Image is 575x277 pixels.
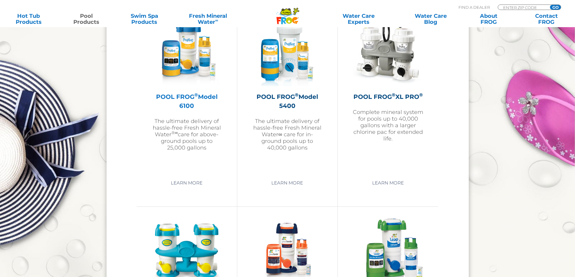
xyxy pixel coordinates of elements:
[64,13,109,25] a: PoolProducts
[152,92,222,110] h2: POOL FROG Model 6100
[164,178,209,188] a: Learn More
[295,92,299,98] sup: ®
[408,13,453,25] a: Water CareBlog
[152,16,222,173] a: POOL FROG®Model 6100The ultimate delivery of hassle-free Fresh Mineral Water®∞care for above-grou...
[252,92,322,110] h2: POOL FROG Model 5400
[353,109,423,142] p: Complete mineral system for pools up to 40,000 gallons with a larger chlorine pac for extended life.
[524,13,569,25] a: ContactFROG
[353,16,423,173] a: POOL FROG®XL PRO®Complete mineral system for pools up to 40,000 gallons with a larger chlorine pa...
[252,16,322,173] a: POOL FROG®Model 5400The ultimate delivery of hassle-free Fresh Mineral Water∞ care for in-ground ...
[152,118,222,151] p: The ultimate delivery of hassle-free Fresh Mineral Water care for above-ground pools up to 25,000...
[215,18,218,23] sup: ∞
[503,5,543,10] input: Zip Code Form
[458,5,490,10] p: Find A Dealer
[152,16,222,86] img: pool-frog-6100-featured-img-v3-300x300.png
[550,5,561,10] input: GO
[353,16,423,86] img: XL-PRO-v2-300x300.jpg
[365,178,411,188] a: Learn More
[419,92,423,98] sup: ®
[392,92,395,98] sup: ®
[322,13,395,25] a: Water CareExperts
[264,178,310,188] a: Learn More
[466,13,511,25] a: AboutFROG
[171,130,178,135] sup: ®∞
[6,13,51,25] a: Hot TubProducts
[194,92,198,98] sup: ®
[252,118,322,151] p: The ultimate delivery of hassle-free Fresh Mineral Water∞ care for in-ground pools up to 40,000 g...
[353,92,423,101] h2: POOL FROG XL PRO
[252,16,322,86] img: pool-frog-5400-featured-img-v2-300x300.png
[180,13,236,25] a: Fresh MineralWater∞
[122,13,167,25] a: Swim SpaProducts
